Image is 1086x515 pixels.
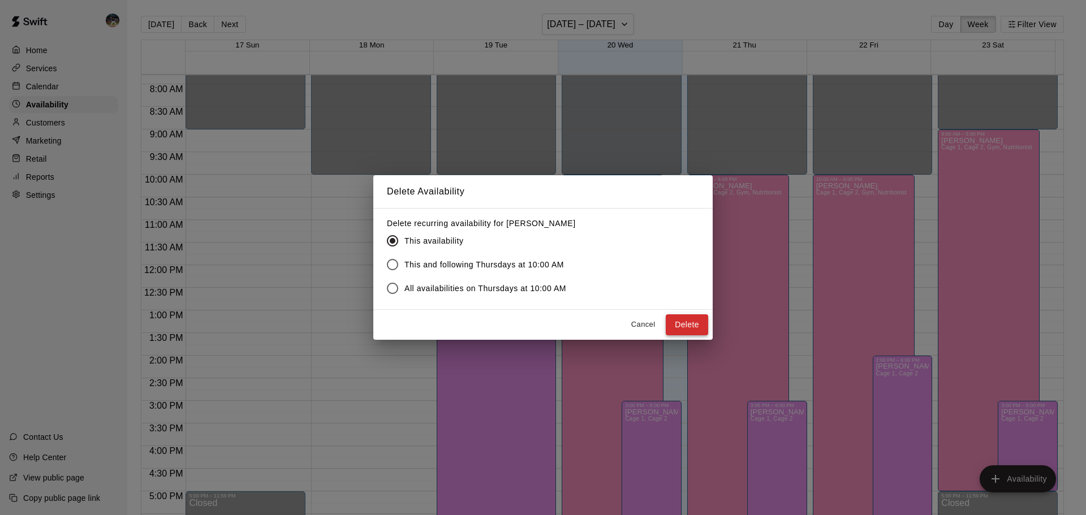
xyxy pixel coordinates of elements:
[404,235,463,247] span: This availability
[373,175,713,208] h2: Delete Availability
[387,218,576,229] label: Delete recurring availability for [PERSON_NAME]
[625,316,661,334] button: Cancel
[404,259,564,271] span: This and following Thursdays at 10:00 AM
[404,283,566,295] span: All availabilities on Thursdays at 10:00 AM
[666,314,708,335] button: Delete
